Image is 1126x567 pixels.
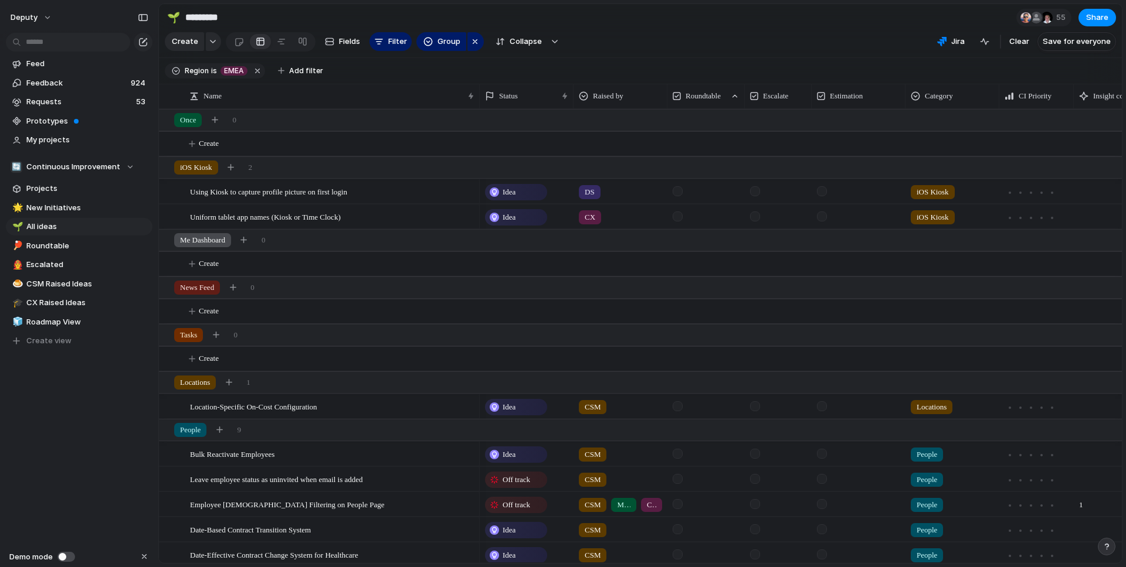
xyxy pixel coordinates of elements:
span: 55 [1056,12,1069,23]
span: CSM [585,474,601,486]
span: People [180,424,201,436]
div: 👨‍🚒 [12,258,21,272]
button: 🎓 [11,297,22,309]
span: People [917,549,937,561]
button: 🏓 [11,240,22,252]
button: 🌱 [164,8,183,27]
span: My projects [26,134,148,146]
div: 🌱All ideas [6,218,152,235]
span: Me Dashboard [180,234,225,246]
button: 🍮 [11,278,22,290]
span: CSM Raised Ideas [26,278,148,290]
div: 🧊 [12,315,21,329]
span: CX Raised Ideas [26,297,148,309]
a: 🎓CX Raised Ideas [6,294,152,312]
button: 🧊 [11,316,22,328]
span: Projects [26,183,148,194]
span: CSM [585,549,601,561]
span: Region [185,66,209,76]
button: Group [416,32,466,51]
span: Requests [26,96,133,108]
span: Add filter [289,66,323,76]
span: Group [437,36,460,47]
span: Name [204,90,222,102]
span: Continuous Improvement [26,161,120,173]
span: 924 [131,77,148,89]
button: Create view [6,332,152,350]
span: Idea [503,401,515,413]
span: People [917,474,937,486]
span: Collapse [510,36,542,47]
span: Location-Specific On-Cost Configuration [190,399,317,413]
a: 🌟New Initiatives [6,199,152,217]
a: Feed [6,55,152,73]
span: Escalated [26,259,148,271]
div: 🔄 [11,161,22,173]
span: Locations [917,401,947,413]
span: Save for everyone [1043,36,1111,47]
span: Jira [951,36,965,47]
span: Create [199,258,219,269]
button: deputy [5,8,58,27]
span: CX [585,211,595,223]
button: Add filter [271,63,330,79]
span: iOS Kiosk [917,186,949,198]
a: 👨‍🚒Escalated [6,256,152,274]
span: 53 [136,96,148,108]
button: Share [1078,9,1116,26]
span: Create [172,36,198,47]
span: People [917,524,937,536]
span: CX [647,499,656,511]
div: 🏓 [12,239,21,252]
span: Idea [503,186,515,198]
span: 9 [237,424,241,436]
a: 🍮CSM Raised Ideas [6,275,152,293]
span: Roadmap View [26,316,148,328]
span: 0 [250,282,255,293]
span: Uniform tablet app names (Kiosk or Time Clock) [190,210,341,223]
div: 🎓 [12,296,21,310]
button: Filter [369,32,412,51]
span: Share [1086,12,1108,23]
span: Bulk Reactivate Employees [190,447,274,460]
span: Once [180,114,196,126]
span: iOS Kiosk [917,211,949,223]
span: Using Kiosk to capture profile picture on first login [190,185,347,198]
span: Leave employee status as uninvited when email is added [190,472,363,486]
span: 1 [1074,493,1088,511]
span: CSM [585,499,601,511]
a: My projects [6,131,152,149]
span: 2 [249,162,253,173]
button: is [209,64,219,77]
button: Fields [320,32,365,51]
a: Prototypes [6,112,152,130]
span: CSM [585,524,601,536]
button: Save for everyone [1037,32,1116,51]
span: Off track [503,474,530,486]
span: Date-Effective Contract Change System for Healthcare [190,548,358,561]
span: Create [199,353,219,364]
span: Idea [503,524,515,536]
div: 🌱 [167,9,180,25]
span: EMEA [224,66,244,76]
button: EMEA [218,64,250,77]
span: Escalate [763,90,788,102]
div: 🍮 [12,277,21,291]
span: Feed [26,58,148,70]
button: Collapse [489,32,548,51]
span: CSM [585,401,601,413]
span: Roundtable [686,90,721,102]
span: Roundtable [26,240,148,252]
span: Filter [388,36,407,47]
button: Jira [932,33,969,50]
button: 🌟 [11,202,22,214]
span: Tasks [180,329,197,341]
span: Off track [503,499,530,511]
span: 0 [262,234,266,246]
span: All ideas [26,221,148,233]
span: iOS Kiosk [180,162,212,173]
